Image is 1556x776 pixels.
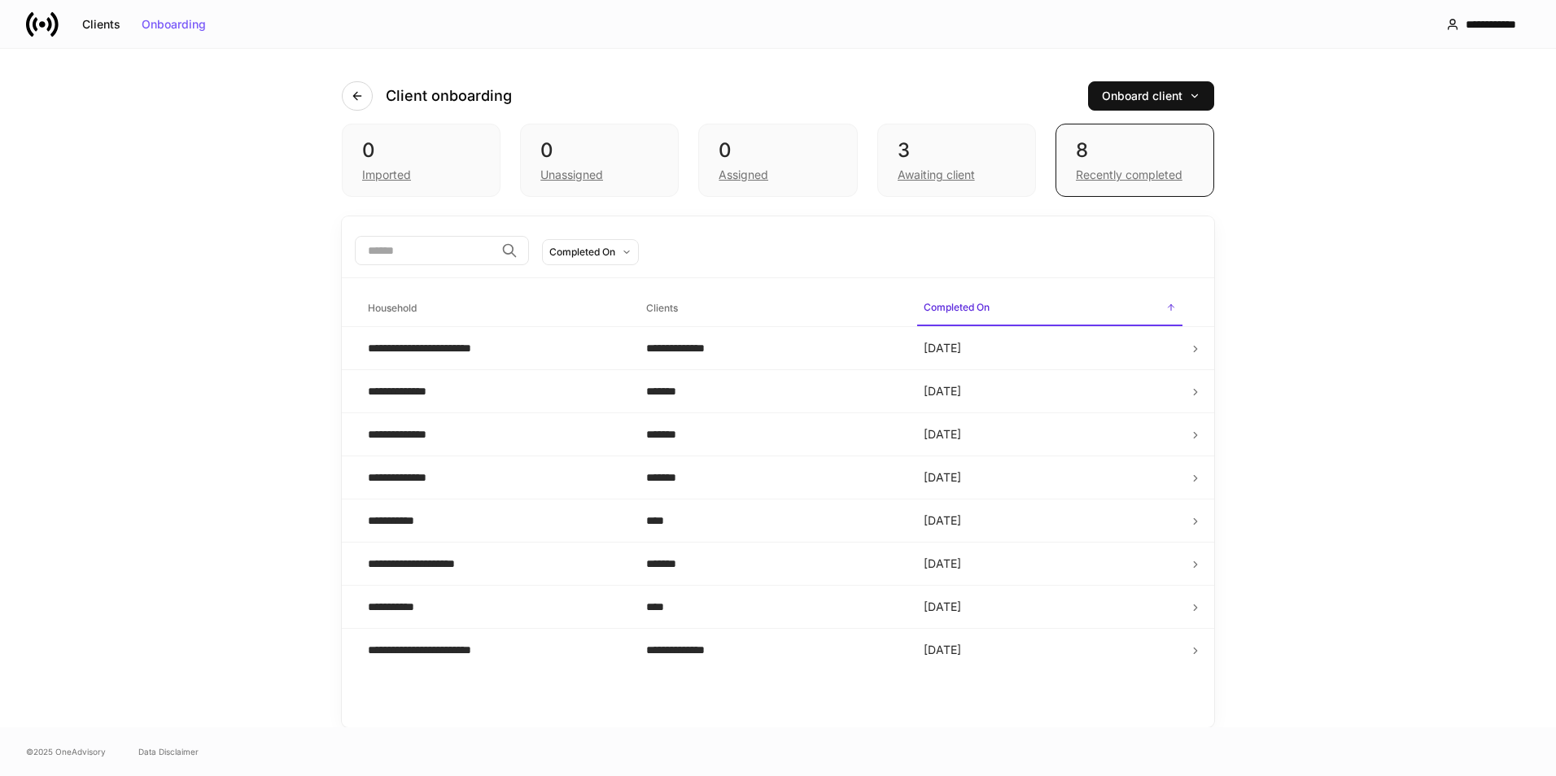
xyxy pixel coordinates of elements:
div: 8 [1076,137,1194,163]
td: [DATE] [911,413,1189,456]
div: Awaiting client [898,167,975,183]
span: © 2025 OneAdvisory [26,745,106,758]
td: [DATE] [911,456,1189,499]
div: 0Unassigned [520,124,679,197]
div: 3 [898,137,1016,163]
h6: Completed On [924,299,990,315]
td: [DATE] [911,327,1189,370]
button: Completed On [542,239,639,265]
td: [DATE] [911,499,1189,543]
div: 0 [540,137,658,163]
div: Completed On [549,244,615,259]
td: [DATE] [911,370,1189,413]
h4: Client onboarding [386,86,512,106]
button: Onboarding [131,11,216,37]
div: 0Assigned [698,124,857,197]
button: Onboard client [1088,81,1214,111]
div: 3Awaiting client [877,124,1036,197]
h6: Clients [646,300,678,316]
button: Clients [72,11,131,37]
div: 0 [719,137,837,163]
div: Onboard client [1102,90,1200,102]
div: Onboarding [142,19,206,30]
div: 0Imported [342,124,500,197]
span: Clients [640,292,905,325]
td: [DATE] [911,586,1189,629]
div: Clients [82,19,120,30]
div: Unassigned [540,167,603,183]
div: 8Recently completed [1056,124,1214,197]
a: Data Disclaimer [138,745,199,758]
td: [DATE] [911,543,1189,586]
span: Completed On [917,291,1182,326]
h6: Household [368,300,417,316]
div: Assigned [719,167,768,183]
div: Recently completed [1076,167,1182,183]
span: Household [361,292,627,325]
div: Imported [362,167,411,183]
td: [DATE] [911,629,1189,672]
div: 0 [362,137,480,163]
